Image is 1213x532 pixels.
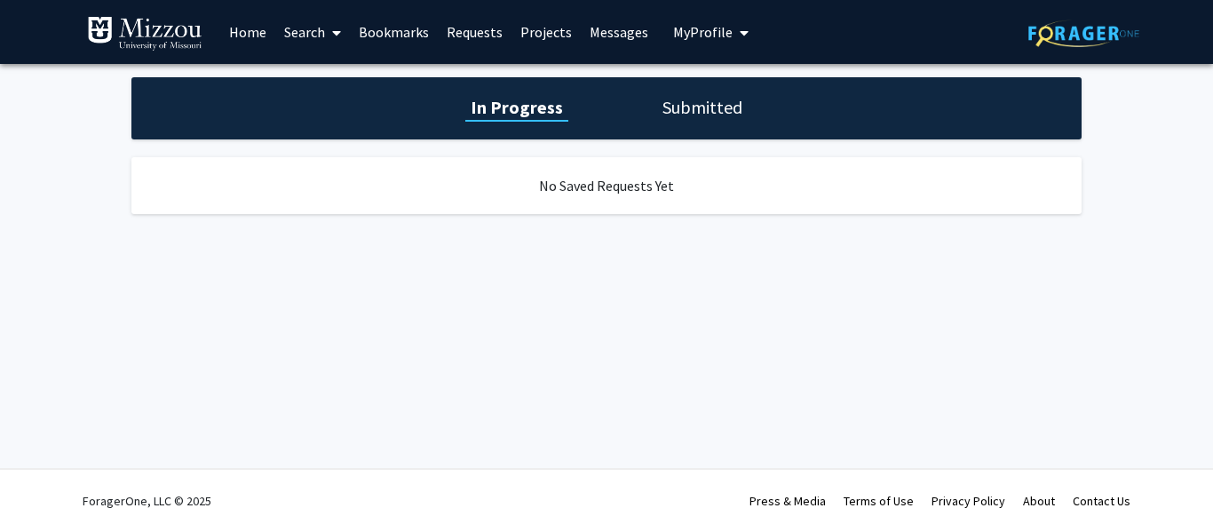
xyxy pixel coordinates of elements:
[350,1,438,63] a: Bookmarks
[131,157,1082,214] div: No Saved Requests Yet
[275,1,350,63] a: Search
[657,95,748,120] h1: Submitted
[87,16,202,52] img: University of Missouri Logo
[749,493,826,509] a: Press & Media
[844,493,914,509] a: Terms of Use
[932,493,1005,509] a: Privacy Policy
[581,1,657,63] a: Messages
[1073,493,1130,509] a: Contact Us
[511,1,581,63] a: Projects
[1023,493,1055,509] a: About
[1028,20,1139,47] img: ForagerOne Logo
[673,23,733,41] span: My Profile
[220,1,275,63] a: Home
[13,452,75,519] iframe: Chat
[83,470,211,532] div: ForagerOne, LLC © 2025
[465,95,568,120] h1: In Progress
[438,1,511,63] a: Requests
